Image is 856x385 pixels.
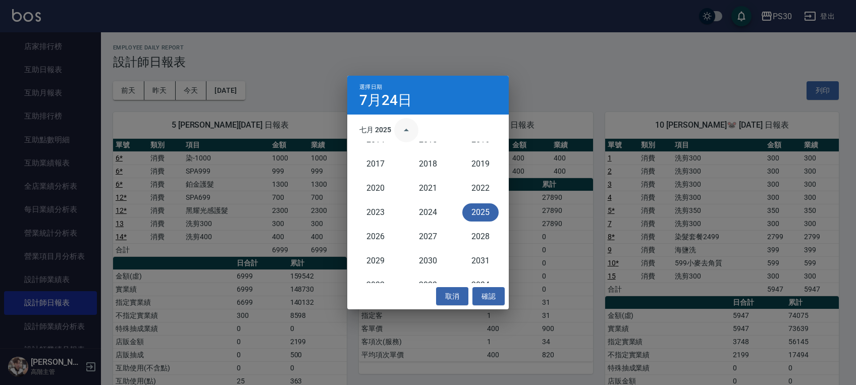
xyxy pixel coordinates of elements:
[410,252,446,270] button: 2030
[436,287,468,306] button: 取消
[410,203,446,222] button: 2024
[410,228,446,246] button: 2027
[462,179,499,197] button: 2022
[462,203,499,222] button: 2025
[359,125,391,135] div: 七月 2025
[462,276,499,294] button: 2034
[357,228,394,246] button: 2026
[410,155,446,173] button: 2018
[462,155,499,173] button: 2019
[359,94,412,106] h4: 7月24日
[472,287,505,306] button: 確認
[357,179,394,197] button: 2020
[359,84,382,90] span: 選擇日期
[462,252,499,270] button: 2031
[410,179,446,197] button: 2021
[410,276,446,294] button: 2033
[357,155,394,173] button: 2017
[357,276,394,294] button: 2032
[462,228,499,246] button: 2028
[357,203,394,222] button: 2023
[357,252,394,270] button: 2029
[394,118,418,142] button: year view is open, switch to calendar view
